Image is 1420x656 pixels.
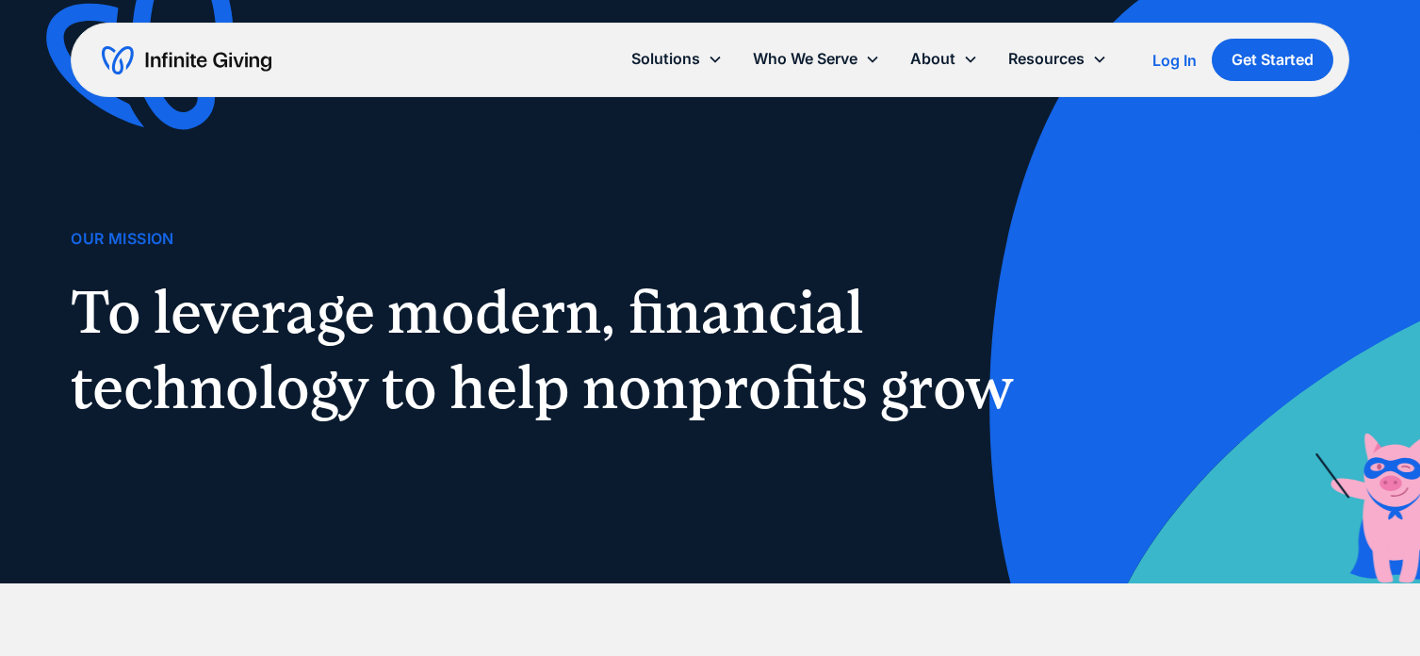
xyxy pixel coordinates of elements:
div: Our Mission [71,226,173,252]
a: Get Started [1212,39,1333,81]
a: home [102,45,271,75]
div: Who We Serve [738,39,895,79]
div: Resources [993,39,1122,79]
h1: To leverage modern, financial technology to help nonprofits grow [71,274,1036,425]
div: About [895,39,993,79]
div: Solutions [631,46,700,72]
div: Who We Serve [753,46,857,72]
a: Log In [1152,49,1197,72]
div: Log In [1152,53,1197,68]
div: Solutions [616,39,738,79]
div: Resources [1008,46,1085,72]
div: About [910,46,955,72]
